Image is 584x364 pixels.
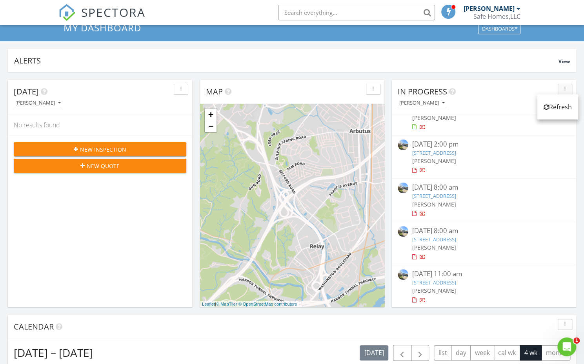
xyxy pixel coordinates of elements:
[205,120,216,132] a: Zoom out
[412,149,456,156] a: [STREET_ADDRESS]
[412,226,556,236] div: [DATE] 8:00 am
[398,183,570,217] a: [DATE] 8:00 am [STREET_ADDRESS] [PERSON_NAME]
[14,55,559,66] div: Alerts
[520,345,542,360] button: 4 wk
[412,269,556,279] div: [DATE] 11:00 am
[398,139,570,174] a: [DATE] 2:00 pm [STREET_ADDRESS] [PERSON_NAME]
[482,26,517,31] div: Dashboards
[412,114,456,121] span: [PERSON_NAME]
[200,301,299,308] div: |
[398,269,408,280] img: streetview
[412,183,556,192] div: [DATE] 8:00 am
[87,162,120,170] span: New Quote
[470,345,494,360] button: week
[393,345,411,361] button: Previous
[8,114,192,136] div: No results found
[398,226,408,237] img: streetview
[14,321,54,332] span: Calendar
[398,98,446,109] button: [PERSON_NAME]
[412,201,456,208] span: [PERSON_NAME]
[398,86,447,97] span: In Progress
[238,302,297,306] a: © OpenStreetMap contributors
[398,226,570,261] a: [DATE] 8:00 am [STREET_ADDRESS] [PERSON_NAME]
[478,23,520,34] button: Dashboards
[81,4,146,20] span: SPECTORA
[399,100,445,106] div: [PERSON_NAME]
[434,345,451,360] button: list
[58,4,76,21] img: The Best Home Inspection Software - Spectora
[557,337,576,356] iframe: Intercom live chat
[398,183,408,193] img: streetview
[412,287,456,294] span: [PERSON_NAME]
[202,302,215,306] a: Leaflet
[541,345,570,360] button: month
[473,13,520,20] div: Safe Homes,LLC
[398,139,408,150] img: streetview
[205,109,216,120] a: Zoom in
[573,337,580,344] span: 1
[15,100,61,106] div: [PERSON_NAME]
[14,159,186,173] button: New Quote
[14,345,93,360] h2: [DATE] – [DATE]
[464,5,515,13] div: [PERSON_NAME]
[412,244,456,251] span: [PERSON_NAME]
[206,86,223,97] span: Map
[544,102,572,112] div: Refresh
[14,86,39,97] span: [DATE]
[360,345,388,360] button: [DATE]
[451,345,471,360] button: day
[494,345,520,360] button: cal wk
[412,157,456,165] span: [PERSON_NAME]
[14,98,62,109] button: [PERSON_NAME]
[398,269,570,304] a: [DATE] 11:00 am [STREET_ADDRESS] [PERSON_NAME]
[278,5,435,20] input: Search everything...
[80,145,126,154] span: New Inspection
[216,302,237,306] a: © MapTiler
[412,139,556,149] div: [DATE] 2:00 pm
[411,345,429,361] button: Next
[58,11,146,27] a: SPECTORA
[14,142,186,156] button: New Inspection
[559,58,570,65] span: View
[412,192,456,199] a: [STREET_ADDRESS]
[412,279,456,286] a: [STREET_ADDRESS]
[412,236,456,243] a: [STREET_ADDRESS]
